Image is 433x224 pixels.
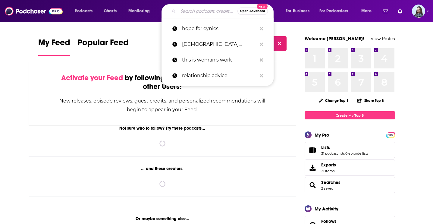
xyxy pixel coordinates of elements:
[315,132,329,138] div: My Pro
[321,162,336,168] span: Exports
[315,6,357,16] button: open menu
[387,133,394,137] span: PRO
[315,97,353,104] button: Change Top 8
[321,219,337,224] span: Follows
[321,145,330,150] span: Lists
[387,132,394,137] a: PRO
[237,8,268,15] button: Open AdvancedNew
[162,68,274,84] a: relationship advice
[315,206,338,212] div: My Activity
[29,166,297,171] div: ... and these creators.
[167,4,279,18] div: Search podcasts, credits, & more...
[321,151,345,156] a: 31 podcast lists
[162,36,274,52] a: [DEMOGRAPHIC_DATA] women
[182,68,257,84] p: relationship advice
[380,6,391,16] a: Show notifications dropdown
[357,95,384,106] button: Share Top 8
[319,7,348,15] span: For Podcasters
[59,96,266,114] div: New releases, episode reviews, guest credits, and personalized recommendations will begin to appe...
[361,7,372,15] span: More
[75,7,93,15] span: Podcasts
[38,37,70,56] a: My Feed
[71,6,100,16] button: open menu
[321,186,333,191] a: 2 saved
[61,73,123,82] span: Activate your Feed
[281,6,317,16] button: open menu
[357,6,379,16] button: open menu
[286,7,309,15] span: For Business
[395,6,405,16] a: Show notifications dropdown
[305,159,395,176] a: Exports
[321,145,368,150] a: Lists
[257,4,268,9] span: New
[345,151,368,156] a: 0 episode lists
[104,7,117,15] span: Charts
[305,142,395,158] span: Lists
[412,5,425,18] button: Show profile menu
[29,126,297,131] div: Not sure who to follow? Try these podcasts...
[182,21,257,36] p: hope for cynics
[307,146,319,154] a: Lists
[240,10,265,13] span: Open Advanced
[321,169,336,173] span: 21 items
[162,52,274,68] a: this is woman's work
[345,151,345,156] span: ,
[182,36,257,52] p: christian women
[321,219,377,224] a: Follows
[100,6,120,16] a: Charts
[178,6,237,16] input: Search podcasts, credits, & more...
[128,7,150,15] span: Monitoring
[305,111,395,119] a: Create My Top 8
[412,5,425,18] span: Logged in as brookefortierpr
[77,37,129,51] span: Popular Feed
[124,6,158,16] button: open menu
[307,163,319,172] span: Exports
[412,5,425,18] img: User Profile
[38,37,70,51] span: My Feed
[371,36,395,41] a: View Profile
[77,37,129,56] a: Popular Feed
[305,177,395,193] span: Searches
[182,52,257,68] p: this is woman's work
[305,36,364,41] a: Welcome [PERSON_NAME]!
[5,5,63,17] img: Podchaser - Follow, Share and Rate Podcasts
[59,74,266,91] div: by following Podcasts, Creators, Lists, and other Users!
[307,181,319,189] a: Searches
[321,180,340,185] a: Searches
[162,21,274,36] a: hope for cynics
[29,216,297,221] div: Or maybe something else...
